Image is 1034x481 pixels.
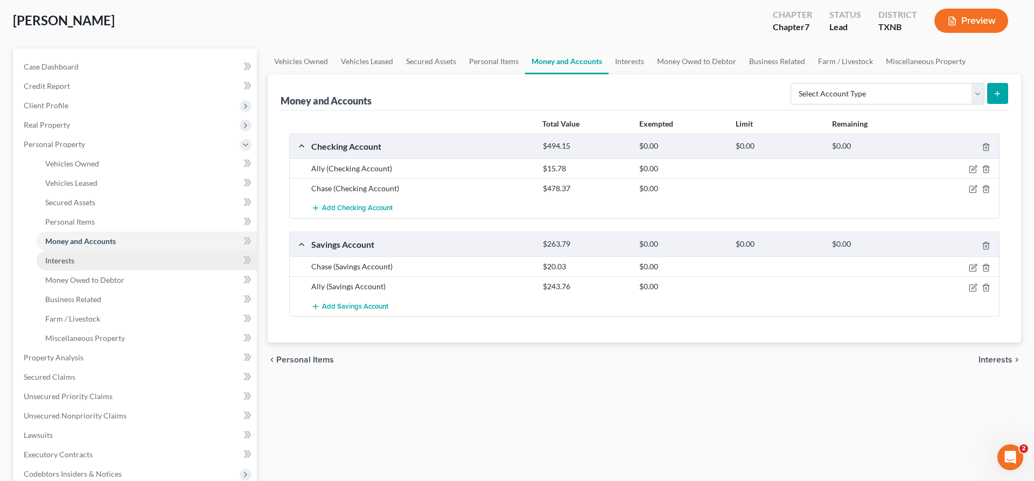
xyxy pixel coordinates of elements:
[306,141,537,152] div: Checking Account
[827,239,923,249] div: $0.00
[306,183,537,194] div: Chase (Checking Account)
[37,329,257,348] a: Miscellaneous Property
[829,21,861,33] div: Lead
[997,444,1023,470] iframe: Intercom live chat
[24,62,79,71] span: Case Dashboard
[45,178,97,187] span: Vehicles Leased
[634,183,730,194] div: $0.00
[334,48,400,74] a: Vehicles Leased
[634,239,730,249] div: $0.00
[15,57,257,76] a: Case Dashboard
[400,48,463,74] a: Secured Assets
[24,81,70,90] span: Credit Report
[812,48,879,74] a: Farm / Livestock
[24,372,75,381] span: Secured Claims
[832,119,868,128] strong: Remaining
[24,120,70,129] span: Real Property
[537,281,634,292] div: $243.76
[268,355,334,364] button: chevron_left Personal Items
[463,48,525,74] a: Personal Items
[37,212,257,232] a: Personal Items
[15,426,257,445] a: Lawsuits
[37,290,257,309] a: Business Related
[979,355,1021,364] button: Interests chevron_right
[979,355,1012,364] span: Interests
[639,119,673,128] strong: Exempted
[827,141,923,151] div: $0.00
[15,445,257,464] a: Executory Contracts
[934,9,1008,33] button: Preview
[276,355,334,364] span: Personal Items
[24,430,53,440] span: Lawsuits
[736,119,753,128] strong: Limit
[268,355,276,364] i: chevron_left
[730,239,827,249] div: $0.00
[1019,444,1028,453] span: 2
[24,411,127,420] span: Unsecured Nonpriority Claims
[1012,355,1021,364] i: chevron_right
[773,9,812,21] div: Chapter
[45,333,125,343] span: Miscellaneous Property
[805,22,809,32] span: 7
[537,261,634,272] div: $20.03
[829,9,861,21] div: Status
[730,141,827,151] div: $0.00
[45,159,99,168] span: Vehicles Owned
[45,198,95,207] span: Secured Assets
[311,198,393,218] button: Add Checking Account
[24,101,68,110] span: Client Profile
[24,392,113,401] span: Unsecured Priority Claims
[268,48,334,74] a: Vehicles Owned
[537,183,634,194] div: $478.37
[45,217,95,226] span: Personal Items
[24,469,122,478] span: Codebtors Insiders & Notices
[15,406,257,426] a: Unsecured Nonpriority Claims
[306,261,537,272] div: Chase (Savings Account)
[542,119,579,128] strong: Total Value
[37,270,257,290] a: Money Owed to Debtor
[15,367,257,387] a: Secured Claims
[878,9,917,21] div: District
[37,154,257,173] a: Vehicles Owned
[537,239,634,249] div: $263.79
[24,140,85,149] span: Personal Property
[24,450,93,459] span: Executory Contracts
[45,314,100,323] span: Farm / Livestock
[322,302,388,311] span: Add Savings Account
[311,296,388,316] button: Add Savings Account
[37,173,257,193] a: Vehicles Leased
[634,141,730,151] div: $0.00
[306,281,537,292] div: Ally (Savings Account)
[878,21,917,33] div: TXNB
[45,275,124,284] span: Money Owed to Debtor
[743,48,812,74] a: Business Related
[634,261,730,272] div: $0.00
[45,295,101,304] span: Business Related
[15,387,257,406] a: Unsecured Priority Claims
[651,48,743,74] a: Money Owed to Debtor
[609,48,651,74] a: Interests
[15,348,257,367] a: Property Analysis
[13,12,115,28] span: [PERSON_NAME]
[525,48,609,74] a: Money and Accounts
[37,309,257,329] a: Farm / Livestock
[15,76,257,96] a: Credit Report
[45,236,116,246] span: Money and Accounts
[773,21,812,33] div: Chapter
[37,251,257,270] a: Interests
[281,94,372,107] div: Money and Accounts
[537,163,634,174] div: $15.78
[37,232,257,251] a: Money and Accounts
[537,141,634,151] div: $494.15
[24,353,83,362] span: Property Analysis
[634,281,730,292] div: $0.00
[322,204,393,213] span: Add Checking Account
[37,193,257,212] a: Secured Assets
[306,163,537,174] div: Ally (Checking Account)
[306,239,537,250] div: Savings Account
[45,256,74,265] span: Interests
[634,163,730,174] div: $0.00
[879,48,972,74] a: Miscellaneous Property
